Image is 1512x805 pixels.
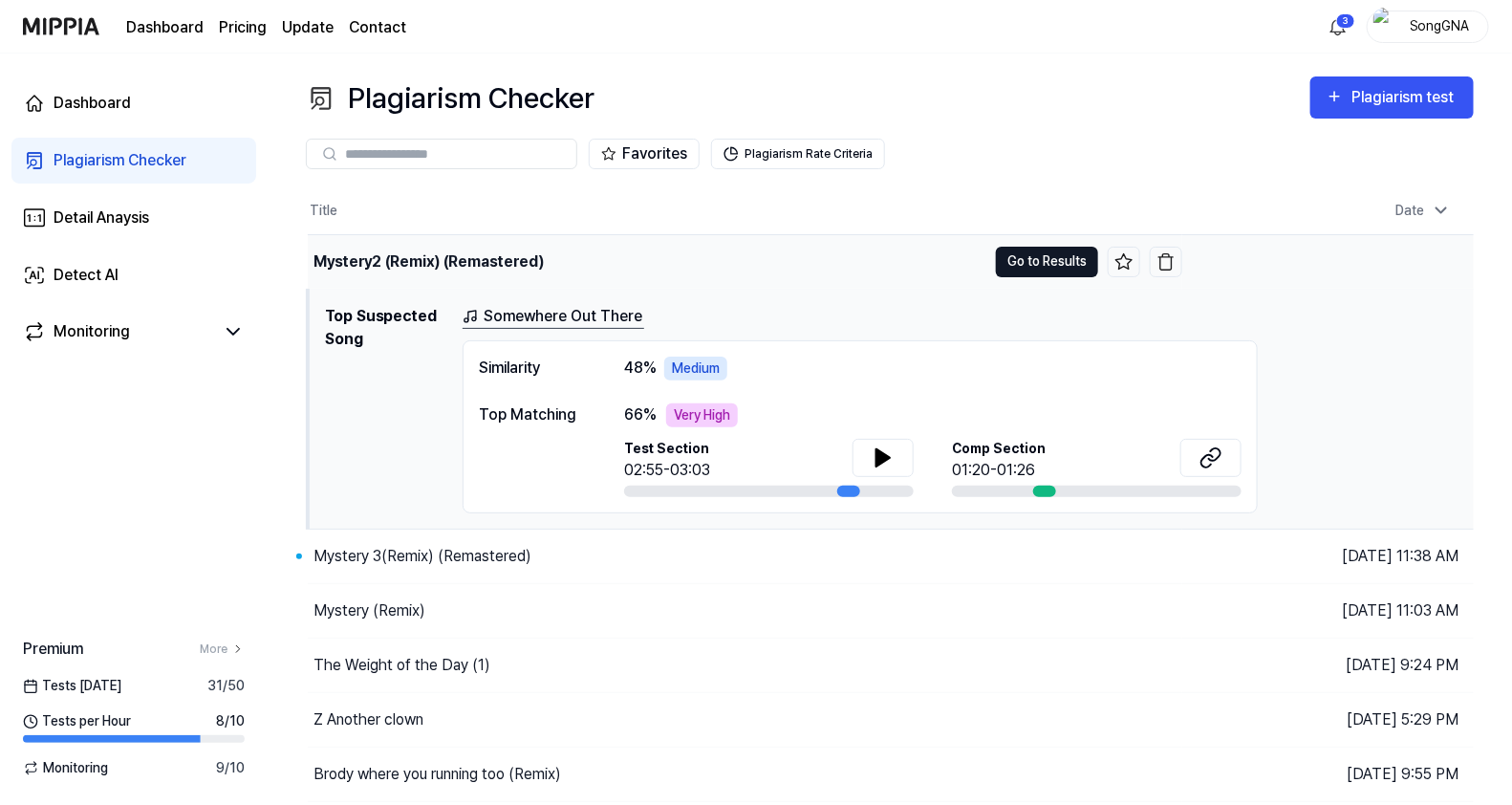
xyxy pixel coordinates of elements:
[1351,85,1458,110] div: Plagiarism test
[1182,529,1474,583] td: [DATE] 11:38 AM
[313,763,561,786] div: Brody where you running too (Remix)
[126,16,204,39] a: Dashboard
[349,16,406,39] a: Contact
[54,92,131,115] div: Dashboard
[313,708,423,731] div: Z Another clown
[1182,234,1474,289] td: [DATE] 11:43 AM
[219,16,267,39] button: Pricing
[216,758,245,778] span: 9 / 10
[325,305,447,513] h1: Top Suspected Song
[664,357,727,381] div: Medium
[23,320,214,343] a: Monitoring
[1373,8,1396,46] img: profile
[1388,195,1458,227] div: Date
[1182,692,1474,747] td: [DATE] 5:29 PM
[1310,76,1474,119] button: Plagiarism test
[23,711,131,731] span: Tests per Hour
[308,188,1182,234] th: Title
[1336,13,1355,29] div: 3
[952,439,1046,459] span: Comp Section
[54,149,186,172] div: Plagiarism Checker
[1182,747,1474,801] td: [DATE] 9:55 PM
[23,676,121,696] span: Tests [DATE]
[479,403,586,426] div: Top Matching
[479,357,586,381] div: Similarity
[23,638,83,661] span: Premium
[624,357,657,380] span: 48 %
[1367,11,1489,43] button: profileSongGNA
[216,711,245,731] span: 8 / 10
[313,599,425,622] div: Mystery (Remix)
[306,76,594,120] div: Plagiarism Checker
[54,320,130,343] div: Monitoring
[952,459,1046,482] div: 01:20-01:26
[207,676,245,696] span: 31 / 50
[1156,252,1176,272] img: delete
[589,139,700,169] button: Favorites
[54,264,119,287] div: Detect AI
[1327,15,1350,38] img: 알림
[11,195,256,241] a: Detail Anaysis
[313,545,531,568] div: Mystery 3(Remix) (Remastered)
[666,403,738,427] div: Very High
[200,641,245,658] a: More
[1182,583,1474,638] td: [DATE] 11:03 AM
[282,16,334,39] a: Update
[711,139,885,169] button: Plagiarism Rate Criteria
[11,252,256,298] a: Detect AI
[313,654,490,677] div: The Weight of the Day (1)
[313,250,544,273] div: Mystery2 (Remix) (Remastered)
[1182,638,1474,692] td: [DATE] 9:24 PM
[54,207,149,229] div: Detail Anaysis
[624,403,657,426] span: 66 %
[463,305,644,329] a: Somewhere Out There
[23,758,108,778] span: Monitoring
[11,138,256,184] a: Plagiarism Checker
[1402,15,1477,36] div: SongGNA
[996,247,1098,277] button: Go to Results
[1323,11,1353,42] button: 알림3
[624,459,710,482] div: 02:55-03:03
[624,439,710,459] span: Test Section
[11,80,256,126] a: Dashboard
